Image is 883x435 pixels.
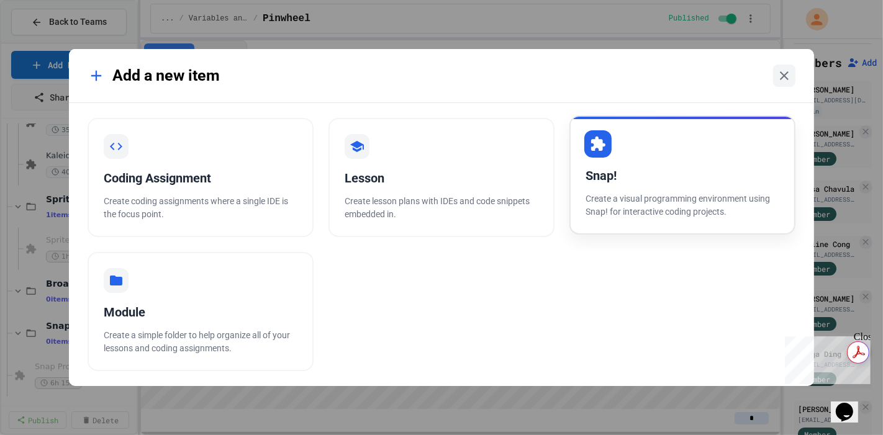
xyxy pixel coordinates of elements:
div: Module [104,303,297,321]
div: Coding Assignment [104,169,297,187]
div: Chat with us now!Close [5,5,86,79]
p: Create coding assignments where a single IDE is the focus point. [104,195,297,221]
iframe: chat widget [780,331,871,384]
iframe: chat widget [831,385,871,423]
p: Create a simple folder to help organize all of your lessons and coding assignments. [104,329,297,355]
div: Add a new item [88,64,220,87]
